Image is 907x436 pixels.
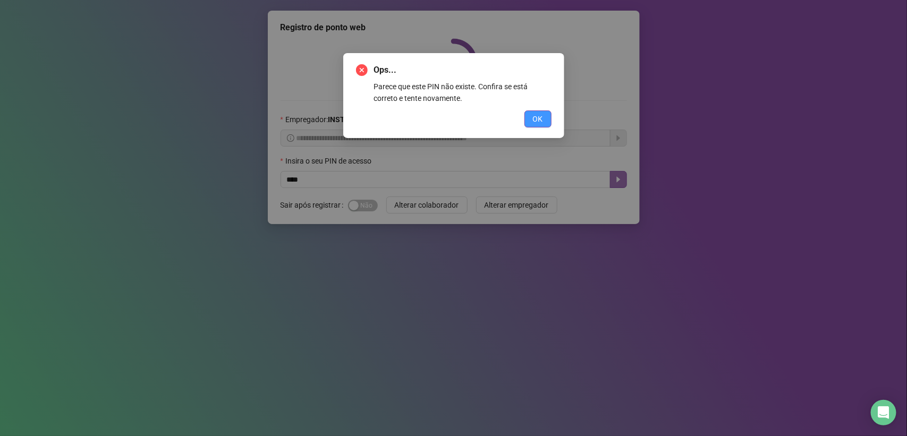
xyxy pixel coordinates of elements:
button: OK [524,110,552,127]
span: OK [533,113,543,125]
span: close-circle [356,64,368,76]
div: Open Intercom Messenger [871,400,896,425]
span: Ops... [374,64,552,76]
div: Parece que este PIN não existe. Confira se está correto e tente novamente. [374,81,552,104]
